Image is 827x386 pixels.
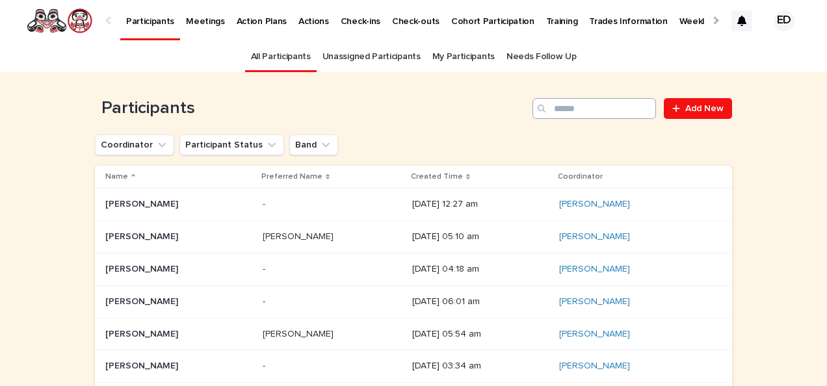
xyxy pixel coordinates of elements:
a: My Participants [432,42,495,72]
p: Created Time [411,170,463,184]
tr: [PERSON_NAME][PERSON_NAME] -- [DATE] 03:34 am[PERSON_NAME] [95,350,732,383]
a: [PERSON_NAME] [559,361,630,372]
p: [DATE] 03:34 am [412,361,549,372]
p: [PERSON_NAME] [105,294,181,307]
p: [PERSON_NAME] [105,229,181,242]
p: [DATE] 06:01 am [412,296,549,307]
p: [PERSON_NAME] [105,358,181,372]
a: [PERSON_NAME] [559,199,630,210]
button: Band [289,135,338,155]
button: Participant Status [179,135,284,155]
a: [PERSON_NAME] [559,329,630,340]
input: Search [532,98,656,119]
p: [DATE] 05:54 am [412,329,549,340]
h1: Participants [95,98,527,119]
p: - [263,358,268,372]
p: Coordinator [558,170,603,184]
a: Needs Follow Up [506,42,576,72]
p: [DATE] 05:10 am [412,231,549,242]
p: [PERSON_NAME] [105,326,181,340]
a: All Participants [251,42,311,72]
p: [PERSON_NAME] [105,196,181,210]
div: ED [774,10,794,31]
tr: [PERSON_NAME][PERSON_NAME] -- [DATE] 04:18 am[PERSON_NAME] [95,253,732,285]
span: Add New [685,104,724,113]
p: [PERSON_NAME] [105,261,181,275]
p: [DATE] 12:27 am [412,199,549,210]
tr: [PERSON_NAME][PERSON_NAME] [PERSON_NAME][PERSON_NAME] [DATE] 05:54 am[PERSON_NAME] [95,318,732,350]
a: Add New [664,98,732,119]
tr: [PERSON_NAME][PERSON_NAME] -- [DATE] 12:27 am[PERSON_NAME] [95,188,732,221]
tr: [PERSON_NAME][PERSON_NAME] -- [DATE] 06:01 am[PERSON_NAME] [95,285,732,318]
a: [PERSON_NAME] [559,296,630,307]
button: Coordinator [95,135,174,155]
a: [PERSON_NAME] [559,231,630,242]
p: Preferred Name [261,170,322,184]
a: [PERSON_NAME] [559,264,630,275]
p: - [263,196,268,210]
p: - [263,294,268,307]
p: - [263,261,268,275]
p: [DATE] 04:18 am [412,264,549,275]
tr: [PERSON_NAME][PERSON_NAME] [PERSON_NAME][PERSON_NAME] [DATE] 05:10 am[PERSON_NAME] [95,221,732,253]
img: rNyI97lYS1uoOg9yXW8k [26,8,93,34]
p: Name [105,170,128,184]
p: [PERSON_NAME] [263,326,336,340]
a: Unassigned Participants [322,42,421,72]
p: [PERSON_NAME] [263,229,336,242]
